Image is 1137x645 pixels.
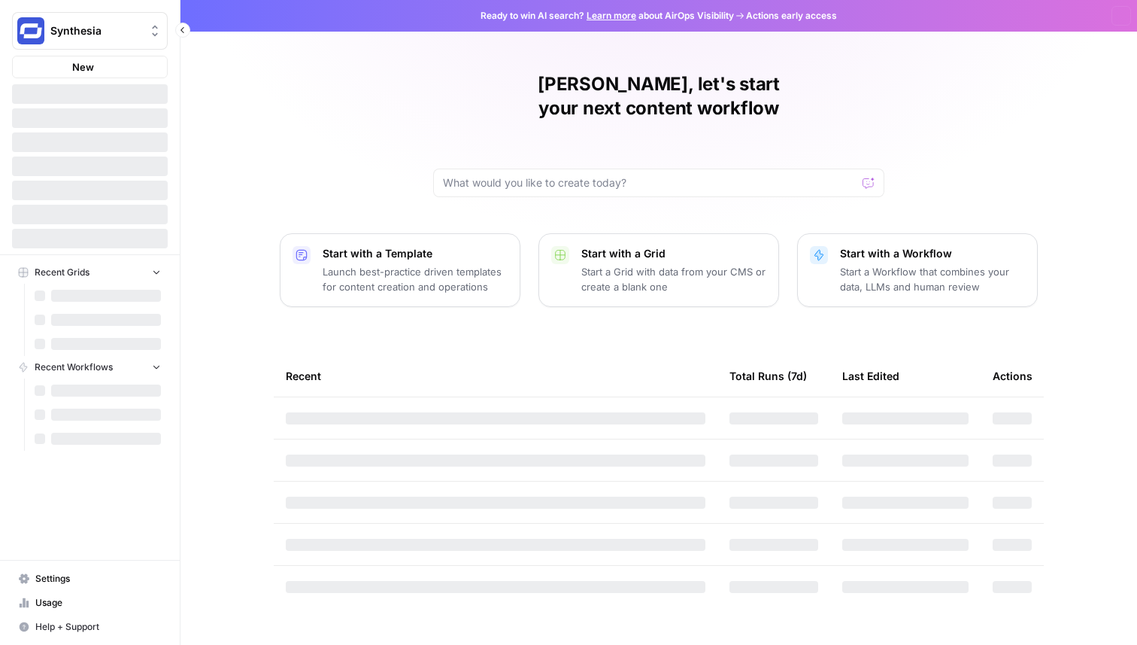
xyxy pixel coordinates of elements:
[72,59,94,75] span: New
[35,361,113,374] span: Recent Workflows
[842,355,899,397] div: Last Edited
[35,572,161,586] span: Settings
[12,567,168,591] a: Settings
[797,233,1038,307] button: Start with a WorkflowStart a Workflow that combines your data, LLMs and human review
[993,355,1032,397] div: Actions
[323,246,508,261] p: Start with a Template
[433,72,884,120] h1: [PERSON_NAME], let's start your next content workflow
[12,356,168,379] button: Recent Workflows
[35,266,89,279] span: Recent Grids
[729,355,807,397] div: Total Runs (7d)
[12,591,168,615] a: Usage
[12,615,168,639] button: Help + Support
[12,12,168,50] button: Workspace: Synthesia
[538,233,779,307] button: Start with a GridStart a Grid with data from your CMS or create a blank one
[12,56,168,78] button: New
[35,620,161,634] span: Help + Support
[840,246,1025,261] p: Start with a Workflow
[746,9,837,23] span: Actions early access
[280,233,520,307] button: Start with a TemplateLaunch best-practice driven templates for content creation and operations
[286,355,705,397] div: Recent
[840,264,1025,294] p: Start a Workflow that combines your data, LLMs and human review
[17,17,44,44] img: Synthesia Logo
[587,10,636,21] a: Learn more
[35,596,161,610] span: Usage
[581,264,766,294] p: Start a Grid with data from your CMS or create a blank one
[443,175,857,190] input: What would you like to create today?
[50,23,141,38] span: Synthesia
[481,9,734,23] span: Ready to win AI search? about AirOps Visibility
[581,246,766,261] p: Start with a Grid
[12,261,168,284] button: Recent Grids
[323,264,508,294] p: Launch best-practice driven templates for content creation and operations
